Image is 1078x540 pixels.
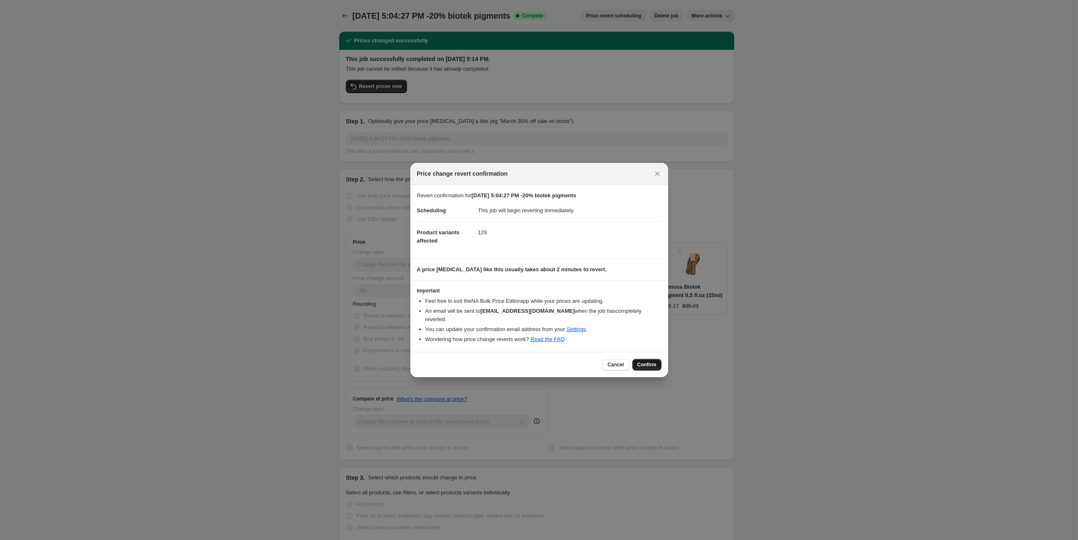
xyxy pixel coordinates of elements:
[417,191,661,200] p: Revert confirmation for
[478,200,661,221] dd: This job will begin reverting immediately.
[417,287,661,294] h3: Important
[478,221,661,243] dd: 129
[602,359,629,371] button: Cancel
[632,359,661,371] button: Confirm
[425,335,661,344] li: Wondering how price change reverts work? .
[425,297,661,305] li: Feel free to exit the NA Bulk Price Editor app while your prices are updating.
[471,192,576,199] b: [DATE] 5:04:27 PM -20% biotek pigments
[425,307,661,324] li: An email will be sent to when the job has completely reverted .
[417,266,607,272] b: A price [MEDICAL_DATA] like this usually takes about 2 minutes to revert.
[417,229,460,244] span: Product variants affected
[637,361,656,368] span: Confirm
[480,308,575,314] b: [EMAIL_ADDRESS][DOMAIN_NAME]
[566,326,586,332] a: Settings
[651,168,663,179] button: Close
[417,169,508,178] span: Price change revert confirmation
[530,336,565,342] a: Read the FAQ
[417,207,446,214] span: Scheduling
[425,325,661,334] li: You can update your confirmation email address from your .
[607,361,624,368] span: Cancel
